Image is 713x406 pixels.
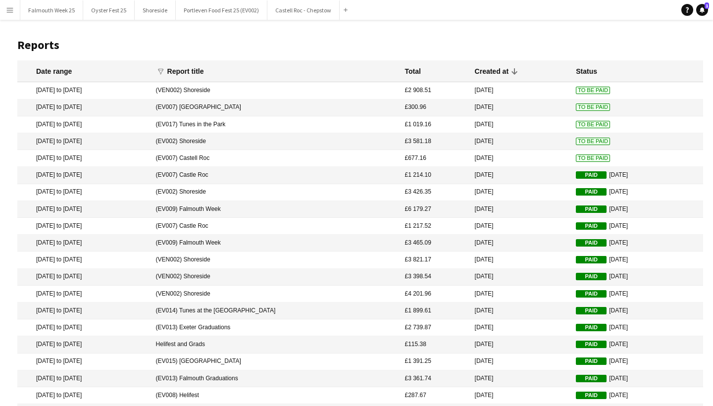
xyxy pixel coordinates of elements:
span: Paid [576,341,607,348]
div: Status [576,67,597,76]
span: Paid [576,375,607,382]
mat-cell: [DATE] to [DATE] [17,370,151,387]
mat-cell: £115.38 [400,336,470,353]
mat-cell: [DATE] to [DATE] [17,354,151,370]
div: Report title [167,67,213,76]
mat-cell: (EV017) Tunes in the Park [151,116,400,133]
mat-cell: (EV002) Shoreside [151,184,400,201]
mat-cell: [DATE] to [DATE] [17,286,151,303]
mat-cell: (EV009) Falmouth Week [151,235,400,252]
div: Created at [475,67,517,76]
h1: Reports [17,38,703,52]
mat-cell: [DATE] [571,184,703,201]
mat-cell: [DATE] to [DATE] [17,235,151,252]
mat-cell: [DATE] to [DATE] [17,116,151,133]
mat-cell: £2 908.51 [400,82,470,99]
mat-cell: (EV014) Tunes at the [GEOGRAPHIC_DATA] [151,303,400,319]
mat-cell: (EV008) Helifest [151,387,400,404]
mat-cell: (EV009) Falmouth Week [151,201,400,218]
mat-cell: [DATE] to [DATE] [17,201,151,218]
mat-cell: [DATE] to [DATE] [17,133,151,150]
mat-cell: Helifest and Grads [151,336,400,353]
mat-cell: [DATE] [470,252,571,268]
mat-cell: [DATE] [470,184,571,201]
span: Paid [576,171,607,179]
span: 1 [705,2,709,9]
a: 1 [696,4,708,16]
mat-cell: (EV007) Castle Roc [151,167,400,184]
mat-cell: (VEN002) Shoreside [151,286,400,303]
mat-cell: [DATE] [470,167,571,184]
mat-cell: (EV002) Shoreside [151,133,400,150]
mat-cell: £6 179.27 [400,201,470,218]
button: Shoreside [135,0,176,20]
mat-cell: £2 739.87 [400,319,470,336]
span: Paid [576,222,607,230]
span: Paid [576,239,607,247]
mat-cell: [DATE] [470,303,571,319]
mat-cell: [DATE] [571,336,703,353]
mat-cell: (VEN002) Shoreside [151,82,400,99]
button: Castell Roc - Chepstow [267,0,340,20]
mat-cell: [DATE] to [DATE] [17,336,151,353]
button: Falmouth Week 25 [20,0,83,20]
mat-cell: (EV007) Castell Roc [151,150,400,167]
span: Paid [576,307,607,314]
div: Created at [475,67,509,76]
mat-cell: £677.16 [400,150,470,167]
mat-cell: [DATE] [470,201,571,218]
span: Paid [576,290,607,298]
mat-cell: [DATE] [470,387,571,404]
mat-cell: £3 426.35 [400,184,470,201]
mat-cell: [DATE] [571,252,703,268]
mat-cell: £3 361.74 [400,370,470,387]
mat-cell: £1 391.25 [400,354,470,370]
mat-cell: £287.67 [400,387,470,404]
mat-cell: [DATE] to [DATE] [17,269,151,286]
mat-cell: [DATE] [571,303,703,319]
span: Paid [576,324,607,331]
mat-cell: [DATE] [470,269,571,286]
mat-cell: [DATE] to [DATE] [17,387,151,404]
span: Paid [576,188,607,196]
mat-cell: £1 899.61 [400,303,470,319]
mat-cell: [DATE] to [DATE] [17,218,151,235]
div: Date range [36,67,72,76]
mat-cell: £3 398.54 [400,269,470,286]
span: Paid [576,273,607,280]
mat-cell: [DATE] [470,235,571,252]
mat-cell: [DATE] [470,82,571,99]
mat-cell: [DATE] [571,354,703,370]
mat-cell: £1 217.52 [400,218,470,235]
mat-cell: [DATE] [470,133,571,150]
mat-cell: [DATE] [571,286,703,303]
mat-cell: [DATE] [571,269,703,286]
button: Oyster Fest 25 [83,0,135,20]
mat-cell: [DATE] [571,235,703,252]
mat-cell: £4 201.96 [400,286,470,303]
mat-cell: £300.96 [400,100,470,116]
span: Paid [576,392,607,399]
span: To Be Paid [576,138,610,145]
mat-cell: £3 581.18 [400,133,470,150]
span: To Be Paid [576,154,610,162]
mat-cell: (EV007) Castle Roc [151,218,400,235]
mat-cell: (EV013) Exeter Graduations [151,319,400,336]
mat-cell: [DATE] [470,150,571,167]
mat-cell: (EV013) Falmouth Graduations [151,370,400,387]
mat-cell: [DATE] [571,167,703,184]
span: To Be Paid [576,103,610,111]
mat-cell: [DATE] [470,100,571,116]
span: Paid [576,205,607,213]
mat-cell: [DATE] [571,370,703,387]
span: To Be Paid [576,87,610,94]
mat-cell: [DATE] [470,354,571,370]
mat-cell: [DATE] [470,116,571,133]
div: Report title [167,67,204,76]
div: Total [405,67,421,76]
span: Paid [576,256,607,263]
mat-cell: [DATE] [470,319,571,336]
mat-cell: £3 465.09 [400,235,470,252]
button: Portleven Food Fest 25 (EV002) [176,0,267,20]
span: To Be Paid [576,121,610,128]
